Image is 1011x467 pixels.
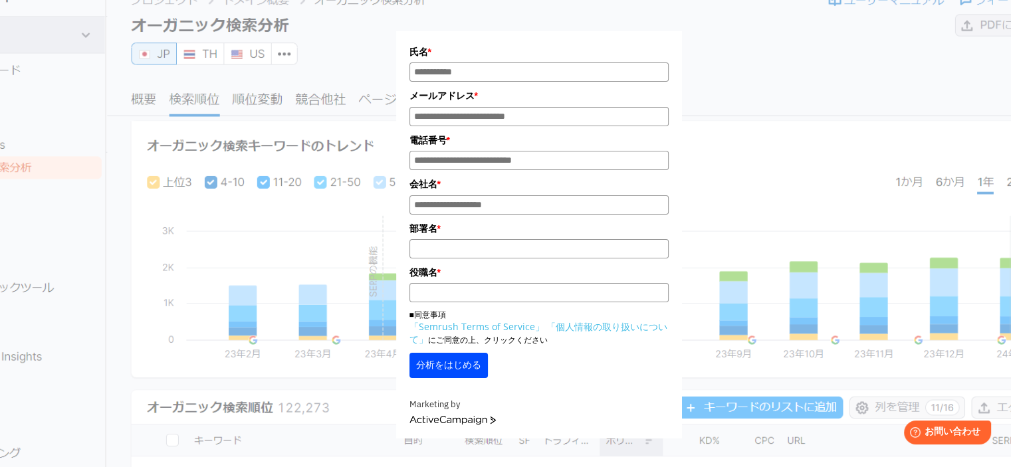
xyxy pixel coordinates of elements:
[409,177,669,191] label: 会社名
[409,398,669,412] div: Marketing by
[409,309,669,346] p: ■同意事項 にご同意の上、クリックください
[409,133,669,147] label: 電話番号
[409,265,669,280] label: 役職名
[409,320,667,345] a: 「個人情報の取り扱いについて」
[409,88,669,103] label: メールアドレス
[893,415,996,452] iframe: Help widget launcher
[409,45,669,59] label: 氏名
[409,353,488,378] button: 分析をはじめる
[409,320,544,333] a: 「Semrush Terms of Service」
[409,221,669,236] label: 部署名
